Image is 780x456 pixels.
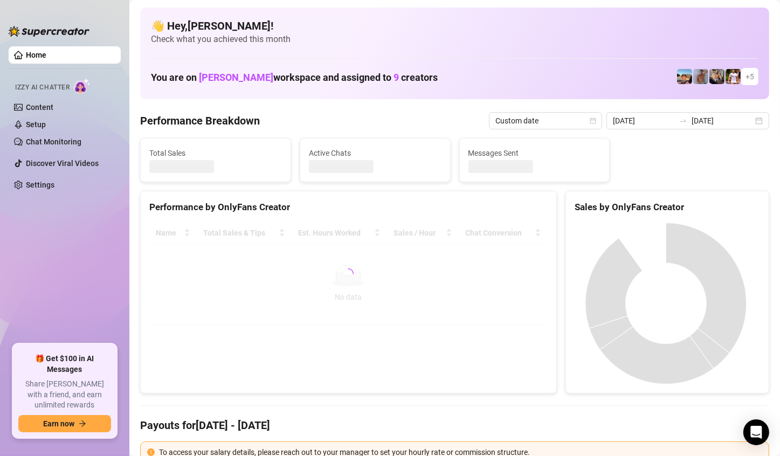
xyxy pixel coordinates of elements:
div: Sales by OnlyFans Creator [575,200,760,215]
span: swap-right [679,116,687,125]
img: AI Chatter [74,78,91,94]
span: Active Chats [309,147,441,159]
img: George [709,69,724,84]
h4: 👋 Hey, [PERSON_NAME] ! [151,18,758,33]
a: Settings [26,181,54,189]
img: logo-BBDzfeDw.svg [9,26,89,37]
span: exclamation-circle [147,448,155,456]
a: Chat Monitoring [26,137,81,146]
img: Joey [693,69,708,84]
span: Earn now [43,419,74,428]
h4: Payouts for [DATE] - [DATE] [140,418,769,433]
span: to [679,116,687,125]
input: Start date [613,115,674,127]
h4: Performance Breakdown [140,113,260,128]
h1: You are on workspace and assigned to creators [151,72,438,84]
span: Share [PERSON_NAME] with a friend, and earn unlimited rewards [18,379,111,411]
span: calendar [590,118,596,124]
span: 🎁 Get $100 in AI Messages [18,354,111,375]
a: Content [26,103,53,112]
span: + 5 [746,71,754,82]
span: Total Sales [149,147,282,159]
span: Messages Sent [468,147,601,159]
span: Check what you achieved this month [151,33,758,45]
span: Custom date [495,113,596,129]
span: Izzy AI Chatter [15,82,70,93]
span: [PERSON_NAME] [199,72,273,83]
a: Home [26,51,46,59]
div: Open Intercom Messenger [743,419,769,445]
a: Discover Viral Videos [26,159,99,168]
span: 9 [394,72,399,83]
a: Setup [26,120,46,129]
span: arrow-right [79,420,86,427]
button: Earn nowarrow-right [18,415,111,432]
span: loading [341,266,356,281]
img: Hector [726,69,741,84]
div: Performance by OnlyFans Creator [149,200,548,215]
img: Zach [677,69,692,84]
input: End date [692,115,753,127]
